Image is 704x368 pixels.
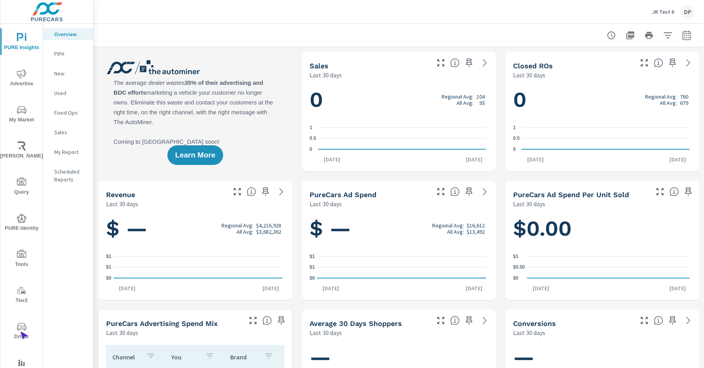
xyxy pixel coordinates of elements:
p: All Avg: [456,100,473,106]
a: See more details in report [478,185,491,198]
text: 0 [513,146,516,152]
span: [PERSON_NAME] [3,141,40,161]
h1: $ — [310,215,488,242]
p: 679 [680,100,688,106]
p: JK Test 6 [652,8,674,15]
span: Average cost of advertising per each vehicle sold at the dealer over the selected date range. The... [669,187,679,196]
span: Learn More [175,152,215,159]
p: Last 30 days [513,328,545,337]
span: Save this to your personalized report [666,314,679,327]
a: See more details in report [478,314,491,327]
button: Make Fullscreen [231,185,244,198]
h5: Revenue [106,190,135,199]
p: Last 30 days [310,70,342,80]
p: [DATE] [664,156,691,163]
span: PURE Identity [3,214,40,233]
p: $13,492 [467,229,485,235]
text: $1 [106,265,112,270]
p: [DATE] [114,284,141,292]
a: See more details in report [478,57,491,69]
p: Last 30 days [513,70,545,80]
p: Last 30 days [106,328,138,337]
h5: PureCars Ad Spend Per Unit Sold [513,190,629,199]
p: [DATE] [257,284,284,292]
p: Channel [112,353,140,361]
p: All Avg: [236,229,253,235]
p: Regional Avg: [442,93,473,100]
span: Driver [3,322,40,341]
p: 93 [479,100,485,106]
p: New [54,70,87,77]
p: 104 [477,93,485,100]
span: Save this to your personalized report [275,314,288,327]
p: $3,682,362 [256,229,281,235]
p: Last 30 days [310,199,342,209]
button: Print Report [641,27,657,43]
span: Number of vehicles sold by the dealership over the selected date range. [Source: This data is sou... [450,58,460,68]
button: Make Fullscreen [638,57,651,69]
button: "Export Report to PDF" [622,27,638,43]
p: [DATE] [460,284,488,292]
p: $16,612 [467,222,485,229]
h1: 0 [513,86,691,113]
h5: PureCars Advertising Spend Mix [106,319,218,328]
text: $0 [106,275,112,281]
div: Fixed Ops [43,107,93,119]
span: Save this to your personalized report [682,185,695,198]
text: 1 [513,125,516,130]
div: Overview [43,28,93,40]
span: Query [3,178,40,197]
text: $0 [513,275,519,281]
h1: $ — [106,215,284,242]
p: $4,216,928 [256,222,281,229]
button: Select Date Range [679,27,695,43]
p: Used [54,89,87,97]
a: See more details in report [682,57,695,69]
text: 0.5 [310,136,316,141]
p: [DATE] [318,156,346,163]
text: $1 [310,265,315,270]
span: Save this to your personalized report [463,185,475,198]
span: This table looks at how you compare to the amount of budget you spend per channel as opposed to y... [262,316,272,325]
p: [DATE] [460,156,488,163]
span: My Market [3,105,40,124]
text: 1 [310,125,312,130]
button: Make Fullscreen [654,185,666,198]
span: Tools [3,250,40,269]
div: Sales [43,126,93,138]
div: DP [680,5,695,19]
h5: Conversions [513,319,556,328]
span: PURE Insights [3,33,40,52]
h5: Closed ROs [513,62,553,70]
p: Last 30 days [106,199,138,209]
span: Save this to your personalized report [259,185,272,198]
a: See more details in report [682,314,695,327]
p: PIPA [54,50,87,58]
div: My Report [43,146,93,158]
p: Overview [54,30,87,38]
button: Make Fullscreen [434,185,447,198]
p: Fixed Ops [54,109,87,117]
p: Sales [54,128,87,136]
h1: 0 [310,86,488,113]
button: Make Fullscreen [247,314,259,327]
p: Scheduled Reports [54,168,87,183]
button: Make Fullscreen [434,314,447,327]
p: Regional Avg: [645,93,677,100]
div: New [43,68,93,79]
button: Make Fullscreen [434,57,447,69]
h1: $0.00 [513,215,691,242]
span: A rolling 30 day total of daily Shoppers on the dealership website, averaged over the selected da... [450,316,460,325]
span: Advertise [3,69,40,88]
p: Regional Avg: [432,222,464,229]
p: All Avg: [660,100,677,106]
span: Save this to your personalized report [463,314,475,327]
h5: PureCars Ad Spend [310,190,376,199]
p: You [171,353,199,361]
text: 0 [310,146,312,152]
button: Apply Filters [660,27,676,43]
span: Number of Repair Orders Closed by the selected dealership group over the selected time range. [So... [654,58,663,68]
span: Total cost of media for all PureCars channels for the selected dealership group over the selected... [450,187,460,196]
p: [DATE] [664,284,691,292]
p: Last 30 days [310,328,342,337]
